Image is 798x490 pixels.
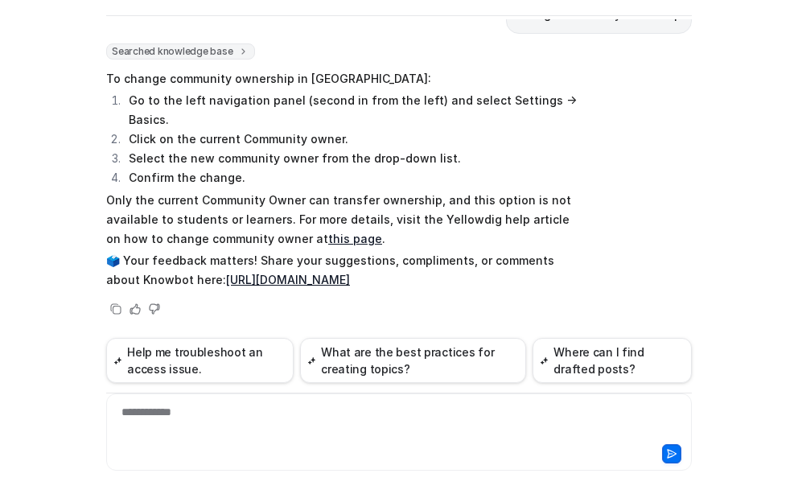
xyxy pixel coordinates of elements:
[124,91,577,130] li: Go to the left navigation panel (second in from the left) and select Settings → Basics.
[124,168,577,187] li: Confirm the change.
[226,273,350,286] a: [URL][DOMAIN_NAME]
[106,191,577,249] p: Only the current Community Owner can transfer ownership, and this option is not available to stud...
[124,149,577,168] li: Select the new community owner from the drop-down list.
[328,232,382,245] a: this page
[533,338,692,383] button: Where can I find drafted posts?
[300,338,526,383] button: What are the best practices for creating topics?
[106,69,577,89] p: To change community ownership in [GEOGRAPHIC_DATA]:
[124,130,577,149] li: Click on the current Community owner.
[106,251,577,290] p: 🗳️ Your feedback matters! Share your suggestions, compliments, or comments about Knowbot here:
[106,43,255,60] span: Searched knowledge base
[106,338,294,383] button: Help me troubleshoot an access issue.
